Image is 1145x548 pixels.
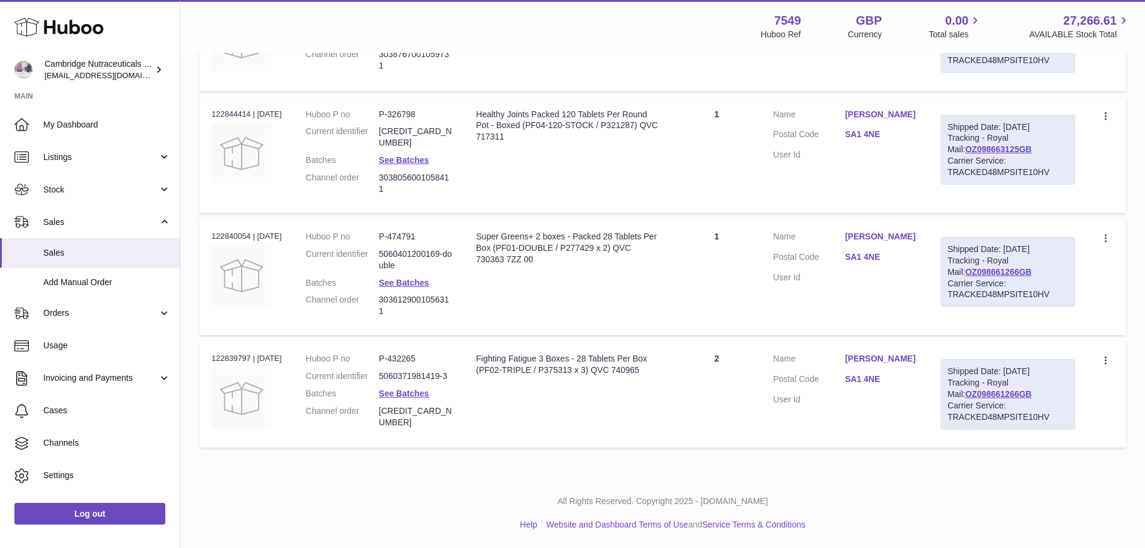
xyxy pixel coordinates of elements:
[947,278,1069,301] div: Carrier Service: TRACKED48MPSITE10HV
[947,122,1069,133] div: Shipped Date: [DATE]
[379,405,452,428] dd: [CREDIT_CARD_NUMBER]
[1029,13,1131,40] a: 27,266.61 AVAILABLE Stock Total
[761,29,801,40] div: Huboo Ref
[306,126,379,149] dt: Current identifier
[947,366,1069,377] div: Shipped Date: [DATE]
[947,244,1069,255] div: Shipped Date: [DATE]
[672,97,761,213] td: 1
[212,231,282,242] div: 122840054 | [DATE]
[212,109,282,120] div: 122844414 | [DATE]
[306,277,379,289] dt: Batches
[379,155,429,165] a: See Batches
[43,437,171,449] span: Channels
[14,503,165,525] a: Log out
[43,307,158,319] span: Orders
[306,231,379,242] dt: Huboo P no
[306,405,379,428] dt: Channel order
[941,359,1075,429] div: Tracking - Royal Mail:
[379,371,452,382] dd: 5060371981419-3
[1029,29,1131,40] span: AVAILABLE Stock Total
[306,248,379,271] dt: Current identifier
[379,172,452,195] dd: 3038056001058411
[947,155,1069,178] div: Carrier Service: TRACKED48MPSITE10HV
[306,155,379,166] dt: Batches
[379,389,429,398] a: See Batches
[520,520,537,529] a: Help
[1063,13,1117,29] span: 27,266.61
[14,61,32,79] img: internalAdmin-7549@internal.huboo.com
[848,29,882,40] div: Currency
[306,294,379,317] dt: Channel order
[773,272,845,283] dt: User Id
[43,184,158,195] span: Stock
[379,248,452,271] dd: 5060401200169-double
[212,368,272,428] img: no-photo.jpg
[379,49,452,72] dd: 3038767001059731
[774,13,801,29] strong: 7549
[379,353,452,365] dd: P-432265
[212,353,282,364] div: 122839797 | [DATE]
[845,129,917,140] a: SA1 4NE
[845,251,917,263] a: SA1 4NE
[190,496,1135,507] p: All Rights Reserved. Copyright 2025 - [DOMAIN_NAME]
[476,231,660,265] div: Super Greens+ 2 boxes - Packed 28 Tablets Per Box (PF01-DOUBLE / P277429 x 2) QVC 730363 7ZZ 00
[856,13,882,29] strong: GBP
[306,353,379,365] dt: Huboo P no
[306,371,379,382] dt: Current identifier
[965,267,1032,277] a: OZ098661266GB
[379,126,452,149] dd: [CREDIT_CARD_NUMBER]
[773,149,845,161] dt: User Id
[43,470,171,481] span: Settings
[672,341,761,447] td: 2
[672,219,761,335] td: 1
[43,152,158,163] span: Listings
[212,245,272,306] img: no-photo.jpg
[773,129,845,143] dt: Postal Code
[43,277,171,288] span: Add Manual Order
[845,353,917,365] a: [PERSON_NAME]
[929,29,982,40] span: Total sales
[476,353,660,376] div: Fighting Fatigue 3 Boxes - 28 Tablets Per Box (PF02-TRIPLE / P375313 x 3) QVC 740965
[44,58,153,81] div: Cambridge Nutraceuticals Ltd
[43,340,171,351] span: Usage
[379,231,452,242] dd: P-474791
[542,519,805,531] li: and
[379,278,429,288] a: See Batches
[929,13,982,40] a: 0.00 Total sales
[379,294,452,317] dd: 3036129001056311
[773,353,845,368] dt: Name
[945,13,969,29] span: 0.00
[306,172,379,195] dt: Channel order
[306,109,379,120] dt: Huboo P no
[379,109,452,120] dd: P-326798
[306,49,379,72] dt: Channel order
[773,109,845,123] dt: Name
[306,388,379,399] dt: Batches
[845,374,917,385] a: SA1 4NE
[546,520,688,529] a: Website and Dashboard Terms of Use
[845,231,917,242] a: [PERSON_NAME]
[965,144,1032,154] a: OZ098663125GB
[965,389,1032,399] a: OZ098661266GB
[43,119,171,131] span: My Dashboard
[773,374,845,388] dt: Postal Code
[941,237,1075,307] div: Tracking - Royal Mail:
[702,520,805,529] a: Service Terms & Conditions
[476,109,660,143] div: Healthy Joints Packed 120 Tablets Per Round Pot - Boxed (PF04-120-STOCK / P321287) QVC 717311
[773,251,845,266] dt: Postal Code
[43,217,158,228] span: Sales
[845,109,917,120] a: [PERSON_NAME]
[773,231,845,245] dt: Name
[947,43,1069,66] div: Carrier Service: TRACKED48MPSITE10HV
[43,405,171,416] span: Cases
[43,247,171,259] span: Sales
[43,372,158,384] span: Invoicing and Payments
[773,394,845,405] dt: User Id
[44,70,177,80] span: [EMAIL_ADDRESS][DOMAIN_NAME]
[947,400,1069,423] div: Carrier Service: TRACKED48MPSITE10HV
[941,115,1075,185] div: Tracking - Royal Mail:
[212,123,272,183] img: no-photo.jpg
